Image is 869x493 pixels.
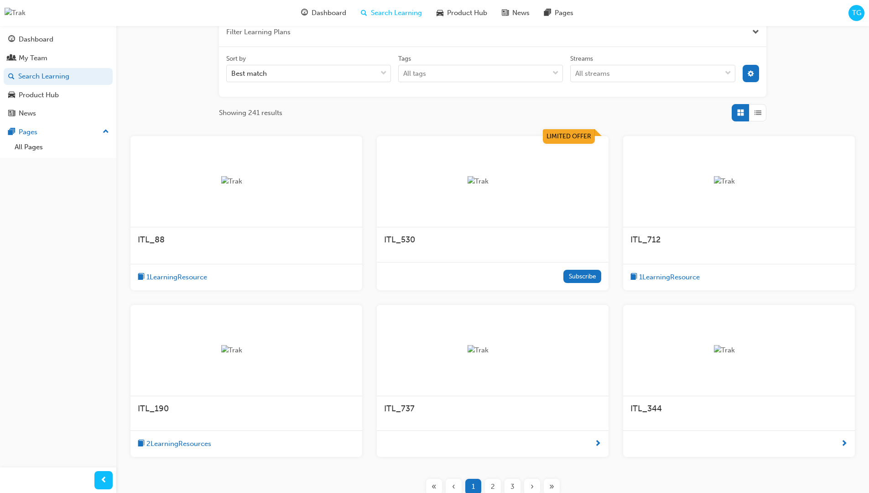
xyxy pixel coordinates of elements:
[4,124,113,141] button: Pages
[219,108,282,118] span: Showing 241 results
[429,4,494,22] a: car-iconProduct Hub
[294,4,354,22] a: guage-iconDashboard
[146,272,207,283] span: 1 Learning Resource
[630,272,637,283] span: book-icon
[4,50,113,67] a: My Team
[544,7,551,19] span: pages-icon
[549,482,554,492] span: »
[852,8,861,18] span: TG
[623,305,855,457] a: TrakITL_344
[5,8,26,18] img: Trak
[8,54,15,63] span: people-icon
[146,439,211,449] span: 2 Learning Resources
[384,404,415,414] span: ITL_737
[377,136,609,290] a: Limited OfferTrakITL_530Subscribe
[19,34,53,45] div: Dashboard
[403,68,426,79] div: All tags
[301,7,308,19] span: guage-icon
[398,54,411,63] div: Tags
[552,68,559,79] span: down-icon
[4,87,113,104] a: Product Hub
[714,176,764,187] img: Trak
[130,136,362,290] a: TrakITL_88book-icon1LearningResource
[531,482,534,492] span: ›
[432,482,437,492] span: «
[737,108,744,118] span: Grid
[11,140,113,154] a: All Pages
[502,7,509,19] span: news-icon
[138,272,207,283] button: book-icon1LearningResource
[8,128,15,136] span: pages-icon
[221,176,271,187] img: Trak
[848,5,864,21] button: TG
[594,438,601,450] span: next-icon
[468,345,518,356] img: Trak
[491,482,495,492] span: 2
[19,90,59,100] div: Product Hub
[4,105,113,122] a: News
[19,108,36,119] div: News
[755,108,761,118] span: List
[8,73,15,81] span: search-icon
[468,176,518,187] img: Trak
[361,7,367,19] span: search-icon
[100,475,107,486] span: prev-icon
[138,235,165,245] span: ITL_88
[19,127,37,137] div: Pages
[354,4,429,22] a: search-iconSearch Learning
[231,68,267,79] div: Best match
[714,345,764,356] img: Trak
[452,482,455,492] span: ‹
[563,270,601,283] button: Subscribe
[630,404,662,414] span: ITL_344
[380,68,387,79] span: down-icon
[384,235,415,245] span: ITL_530
[570,54,593,63] div: Streams
[4,31,113,48] a: Dashboard
[623,136,855,290] a: TrakITL_712book-icon1LearningResource
[8,36,15,44] span: guage-icon
[447,8,487,18] span: Product Hub
[226,54,246,63] div: Sort by
[437,7,443,19] span: car-icon
[138,404,169,414] span: ITL_190
[8,91,15,100] span: car-icon
[743,65,760,82] button: cog-icon
[575,68,610,79] div: All streams
[510,482,515,492] span: 3
[398,54,563,83] label: tagOptions
[138,272,145,283] span: book-icon
[4,68,113,85] a: Search Learning
[546,132,591,140] span: Limited Offer
[312,8,346,18] span: Dashboard
[377,305,609,457] a: TrakITL_737
[630,235,661,245] span: ITL_712
[841,438,848,450] span: next-icon
[4,29,113,124] button: DashboardMy TeamSearch LearningProduct HubNews
[725,68,731,79] span: down-icon
[138,438,211,450] button: book-icon2LearningResources
[19,53,47,63] div: My Team
[748,71,754,79] span: cog-icon
[630,272,700,283] button: book-icon1LearningResource
[8,110,15,118] span: news-icon
[472,482,475,492] span: 1
[512,8,530,18] span: News
[221,345,271,356] img: Trak
[555,8,573,18] span: Pages
[130,305,362,457] a: TrakITL_190book-icon2LearningResources
[639,272,700,283] span: 1 Learning Resource
[138,438,145,450] span: book-icon
[752,27,759,37] button: Close the filter
[537,4,581,22] a: pages-iconPages
[371,8,422,18] span: Search Learning
[103,126,109,138] span: up-icon
[494,4,537,22] a: news-iconNews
